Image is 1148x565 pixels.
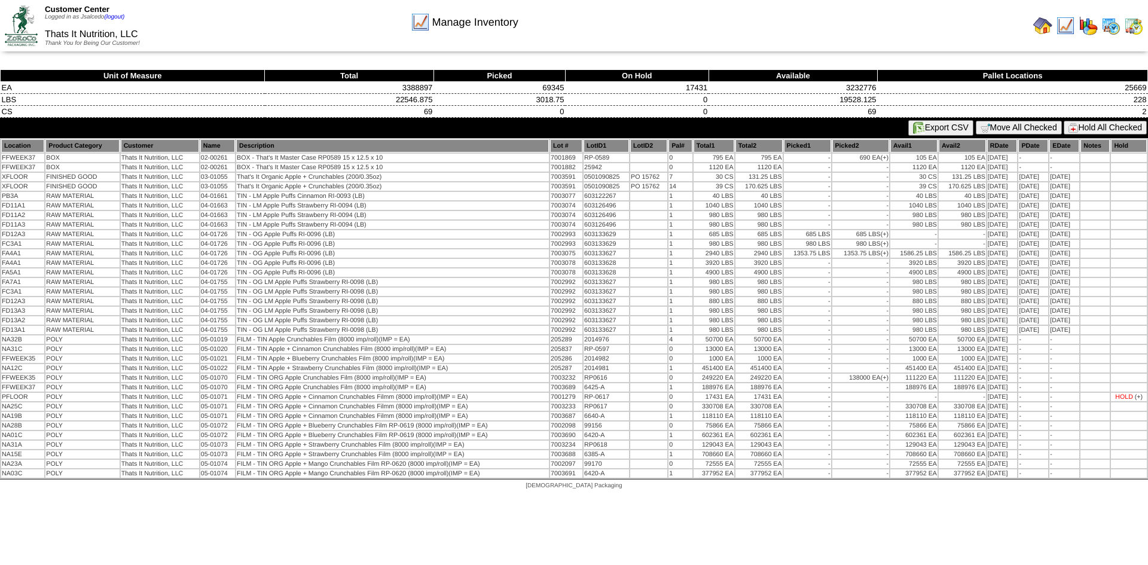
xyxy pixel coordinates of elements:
td: - [1049,154,1079,162]
th: Notes [1080,139,1110,152]
td: FFWEEK37 [1,154,44,162]
th: Lot # [550,139,582,152]
td: 3388897 [265,82,433,94]
th: Unit of Measure [1,70,265,82]
img: cart.gif [981,123,990,133]
td: RAW MATERIAL [45,259,119,267]
td: 690 EA [832,154,889,162]
td: 170.625 LBS [735,182,783,191]
td: 1 [668,249,692,258]
td: [DATE] [1018,240,1048,248]
td: [DATE] [1049,221,1079,229]
td: RAW MATERIAL [45,211,119,219]
td: [DATE] [1018,192,1048,200]
td: TIN - OG Apple Puffs RI-0096 (LB) [236,249,549,258]
td: - [832,163,889,172]
td: 7003074 [550,201,582,210]
td: FD11A1 [1,201,44,210]
td: 105 EA [890,154,938,162]
td: [DATE] [1049,173,1079,181]
td: BOX [45,154,119,162]
td: [DATE] [1049,182,1079,191]
td: 03-01055 [200,173,235,181]
td: RAW MATERIAL [45,221,119,229]
td: RAW MATERIAL [45,230,119,239]
span: Manage Inventory [432,16,518,29]
td: 7003075 [550,249,582,258]
div: (+) [881,240,889,248]
td: - [784,211,831,219]
span: Logged in as Jsalcedo [45,14,124,20]
td: FC3A1 [1,240,44,248]
td: TIN - LM Apple Puffs Cinnamon RI-0093 (LB) [236,192,549,200]
td: [DATE] [1049,249,1079,258]
td: 7003077 [550,192,582,200]
td: 980 LBS [890,221,938,229]
td: Thats It Nutrition, LLC [121,163,199,172]
td: RAW MATERIAL [45,201,119,210]
td: 1 [668,259,692,267]
td: 795 EA [735,154,783,162]
td: 1040 LBS [735,201,783,210]
td: 7 [668,173,692,181]
td: 7003074 [550,221,582,229]
td: PB3A [1,192,44,200]
td: 1 [668,201,692,210]
td: 603133628 [584,259,629,267]
td: 1586.25 LBS [939,249,986,258]
td: PO 15762 [630,173,667,181]
td: 7003591 [550,182,582,191]
td: 3920 LBS [890,259,938,267]
td: [DATE] [1049,192,1079,200]
td: - [784,173,831,181]
td: [DATE] [987,249,1018,258]
td: - [939,230,986,239]
td: 4900 LBS [939,268,986,277]
td: [DATE] [987,268,1018,277]
td: [DATE] [987,201,1018,210]
td: 0 [433,106,565,118]
th: Name [200,139,235,152]
img: hold.gif [1068,123,1078,133]
td: FA7A1 [1,278,44,286]
td: 40 LBS [939,192,986,200]
td: [DATE] [1018,211,1048,219]
th: EDate [1049,139,1079,152]
td: [DATE] [1018,249,1048,258]
td: 1120 EA [939,163,986,172]
td: 0 [565,106,709,118]
td: [DATE] [987,211,1018,219]
td: 685 LBS [784,230,831,239]
td: 7003078 [550,259,582,267]
td: FD11A3 [1,221,44,229]
td: 02-00261 [200,163,235,172]
td: - [784,201,831,210]
td: [DATE] [1018,230,1048,239]
td: 22546.875 [265,94,433,106]
td: BOX - That's It Master Case RP0589 15 x 12.5 x 10 [236,154,549,162]
td: [DATE] [1049,259,1079,267]
td: [DATE] [987,240,1018,248]
td: 980 LBS [939,221,986,229]
td: TIN - OG Apple Puffs RI-0096 (LB) [236,268,549,277]
td: 69 [265,106,433,118]
td: TIN - OG Apple Puffs RI-0096 (LB) [236,259,549,267]
td: 1040 LBS [939,201,986,210]
td: 603122267 [584,192,629,200]
td: [DATE] [987,230,1018,239]
td: - [1049,163,1079,172]
img: calendarinout.gif [1124,16,1143,35]
td: - [784,268,831,277]
td: RAW MATERIAL [45,278,119,286]
td: 3920 LBS [735,259,783,267]
th: Pallet Locations [878,70,1148,82]
span: Thank You for Being Our Customer! [45,40,140,47]
td: 40 LBS [694,192,734,200]
td: 1586.25 LBS [890,249,938,258]
td: 1120 EA [890,163,938,172]
td: 7002993 [550,230,582,239]
span: Customer Center [45,5,109,14]
td: 7002993 [550,240,582,248]
th: Hold [1111,139,1147,152]
td: 1 [668,230,692,239]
